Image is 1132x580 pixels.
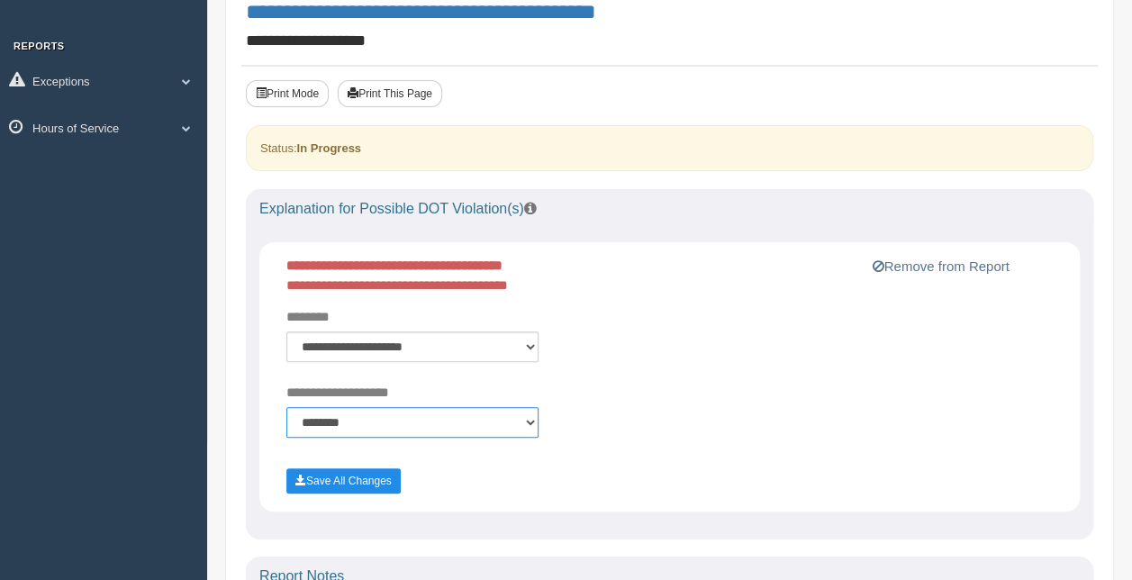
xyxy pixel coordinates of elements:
[286,468,401,494] button: Save
[296,141,361,155] strong: In Progress
[246,80,329,107] button: Print Mode
[246,189,1093,229] div: Explanation for Possible DOT Violation(s)
[338,80,442,107] button: Print This Page
[246,125,1093,171] div: Status:
[866,256,1014,277] button: Remove from Report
